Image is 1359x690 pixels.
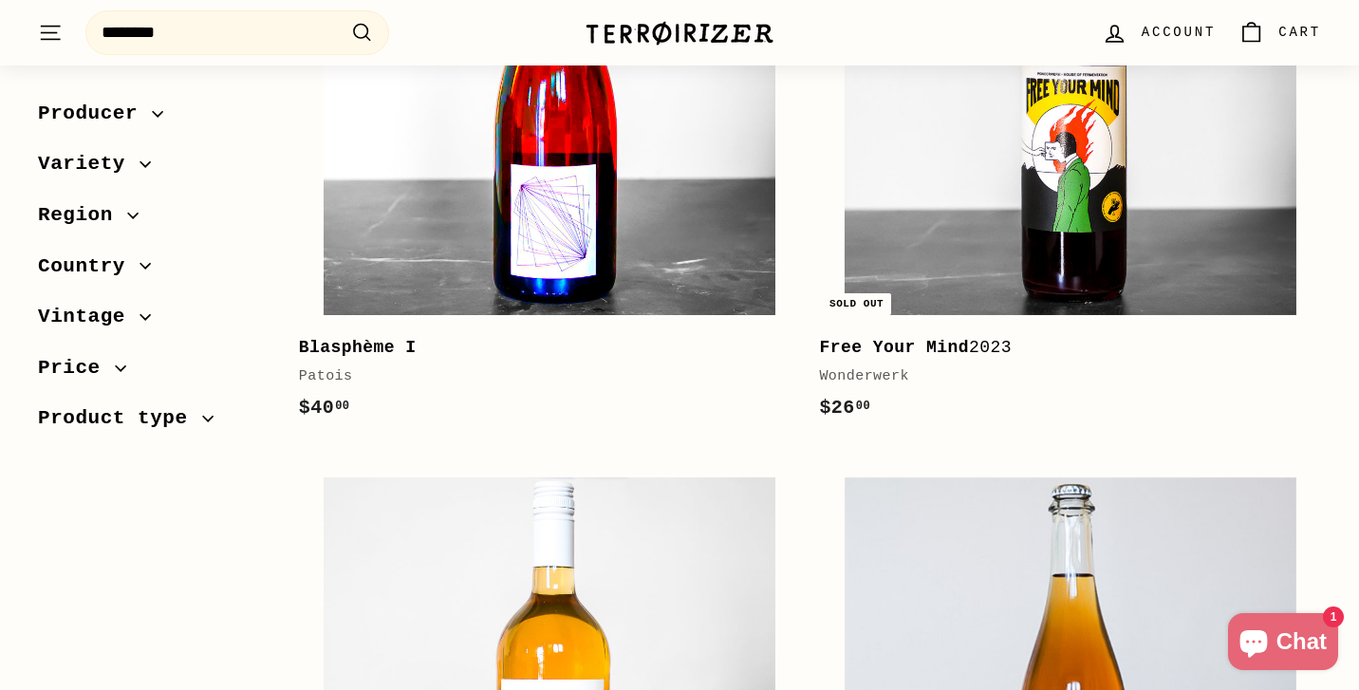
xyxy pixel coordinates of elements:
[335,400,349,413] sup: 00
[819,397,870,419] span: $26
[38,251,140,283] span: Country
[38,399,269,450] button: Product type
[299,338,417,357] b: Blasphème I
[299,365,782,388] div: Patois
[819,365,1302,388] div: Wonderwerk
[819,334,1302,362] div: 2023
[1278,22,1321,43] span: Cart
[1222,613,1344,675] inbox-online-store-chat: Shopify online store chat
[1142,22,1216,43] span: Account
[38,195,269,246] button: Region
[299,397,350,419] span: $40
[38,93,269,144] button: Producer
[38,149,140,181] span: Variety
[38,98,152,130] span: Producer
[822,293,891,315] div: Sold out
[856,400,870,413] sup: 00
[38,403,202,436] span: Product type
[1227,5,1332,61] a: Cart
[38,347,269,399] button: Price
[1090,5,1227,61] a: Account
[38,144,269,196] button: Variety
[819,338,969,357] b: Free Your Mind
[38,301,140,333] span: Vintage
[38,352,115,384] span: Price
[38,296,269,347] button: Vintage
[38,199,127,232] span: Region
[38,246,269,297] button: Country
